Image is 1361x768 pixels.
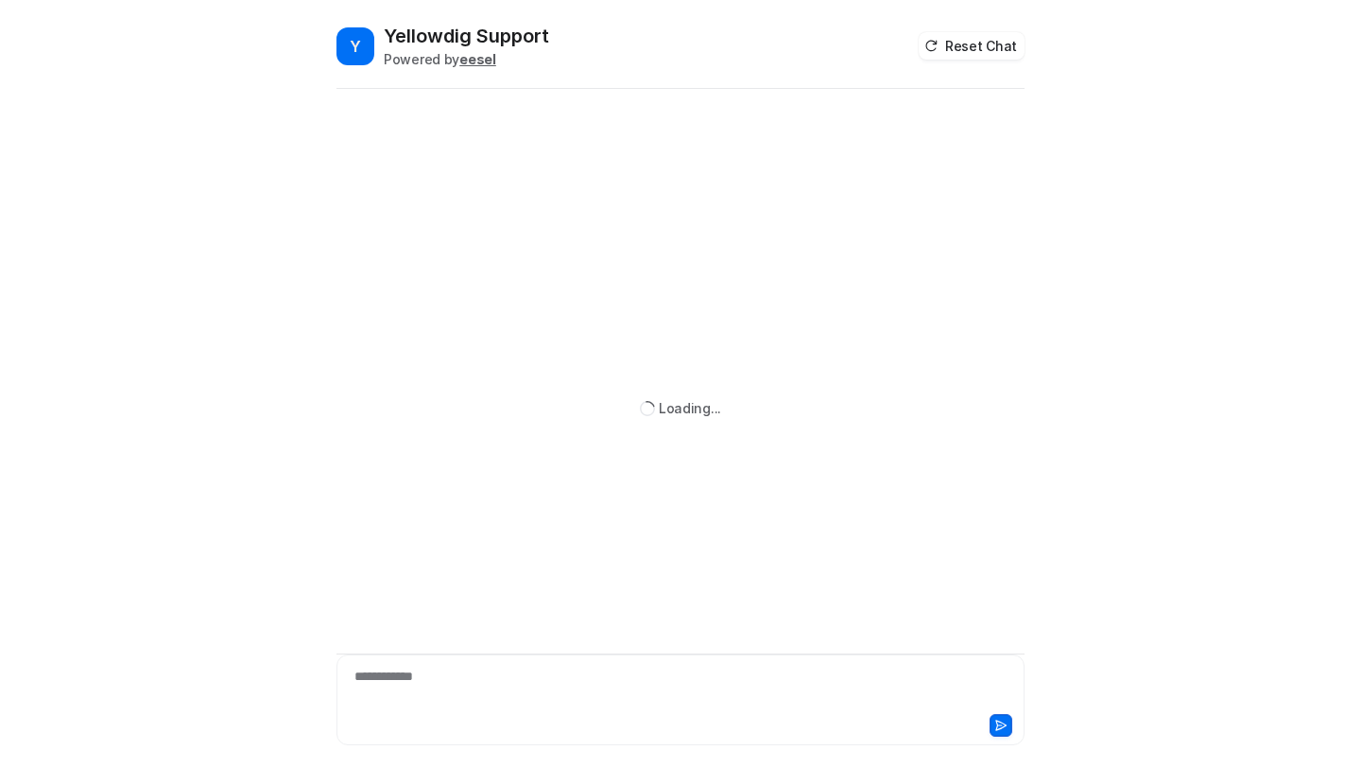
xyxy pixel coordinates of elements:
span: Y [336,27,374,65]
div: Powered by [384,49,549,69]
h2: Yellowdig Support [384,23,549,49]
div: Loading... [659,398,721,418]
button: Reset Chat [919,32,1025,60]
b: eesel [459,51,496,67]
